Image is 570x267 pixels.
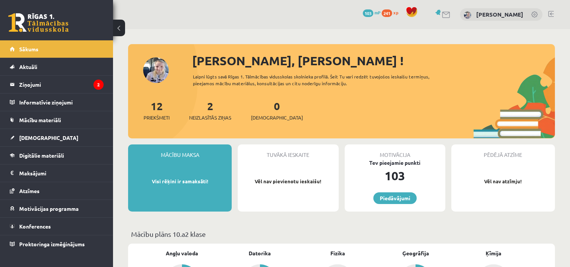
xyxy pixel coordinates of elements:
div: Tev pieejamie punkti [345,159,445,167]
span: mP [374,9,381,15]
a: 0[DEMOGRAPHIC_DATA] [251,99,303,121]
div: 103 [345,167,445,185]
span: Motivācijas programma [19,205,79,212]
a: Angļu valoda [166,249,198,257]
a: 103 mP [363,9,381,15]
p: Mācību plāns 10.a2 klase [131,229,552,239]
a: Motivācijas programma [10,200,104,217]
a: Mācību materiāli [10,111,104,129]
a: [PERSON_NAME] [476,11,523,18]
div: Mācību maksa [128,144,232,159]
a: Konferences [10,218,104,235]
a: Fizika [330,249,345,257]
div: Laipni lūgts savā Rīgas 1. Tālmācības vidusskolas skolnieka profilā. Šeit Tu vari redzēt tuvojošo... [193,73,449,87]
a: Rīgas 1. Tālmācības vidusskola [8,13,69,32]
a: 2Neizlasītās ziņas [189,99,231,121]
a: [DEMOGRAPHIC_DATA] [10,129,104,146]
span: xp [393,9,398,15]
a: 241 xp [382,9,402,15]
span: Priekšmeti [144,114,170,121]
a: Ģeogrāfija [402,249,429,257]
legend: Informatīvie ziņojumi [19,94,104,111]
img: Kristīne Vītola [464,11,471,19]
span: [DEMOGRAPHIC_DATA] [19,134,78,141]
a: 12Priekšmeti [144,99,170,121]
span: Proktoringa izmēģinājums [19,241,85,247]
a: Atzīmes [10,182,104,199]
div: Pēdējā atzīme [451,144,555,159]
span: Digitālie materiāli [19,152,64,159]
a: Maksājumi [10,164,104,182]
legend: Maksājumi [19,164,104,182]
span: Aktuāli [19,63,37,70]
a: Datorika [249,249,271,257]
div: Motivācija [345,144,445,159]
legend: Ziņojumi [19,76,104,93]
span: Sākums [19,46,38,52]
a: Piedāvājumi [373,192,417,204]
a: Informatīvie ziņojumi [10,94,104,111]
p: Vēl nav pievienotu ieskaišu! [241,178,335,185]
a: Proktoringa izmēģinājums [10,235,104,253]
a: Ķīmija [486,249,501,257]
span: Mācību materiāli [19,117,61,123]
span: Konferences [19,223,51,230]
span: Neizlasītās ziņas [189,114,231,121]
p: Vēl nav atzīmju! [455,178,551,185]
div: [PERSON_NAME], [PERSON_NAME] ! [192,52,555,70]
span: 241 [382,9,392,17]
a: Sākums [10,40,104,58]
a: Aktuāli [10,58,104,75]
div: Tuvākā ieskaite [238,144,338,159]
span: 103 [363,9,373,17]
a: Digitālie materiāli [10,147,104,164]
span: [DEMOGRAPHIC_DATA] [251,114,303,121]
a: Ziņojumi2 [10,76,104,93]
i: 2 [93,80,104,90]
p: Visi rēķini ir samaksāti! [132,178,228,185]
span: Atzīmes [19,187,40,194]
